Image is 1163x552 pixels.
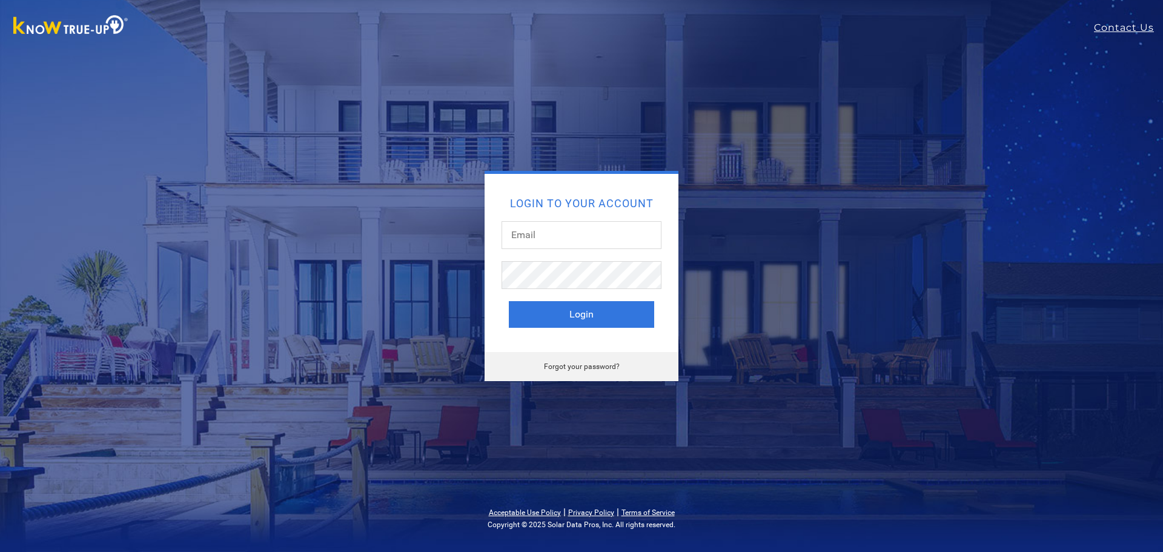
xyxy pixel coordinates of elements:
[568,508,614,517] a: Privacy Policy
[621,508,675,517] a: Terms of Service
[563,506,566,517] span: |
[502,221,661,249] input: Email
[509,198,654,209] h2: Login to your account
[617,506,619,517] span: |
[1094,21,1163,35] a: Contact Us
[509,301,654,328] button: Login
[544,362,620,371] a: Forgot your password?
[7,13,134,40] img: Know True-Up
[489,508,561,517] a: Acceptable Use Policy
